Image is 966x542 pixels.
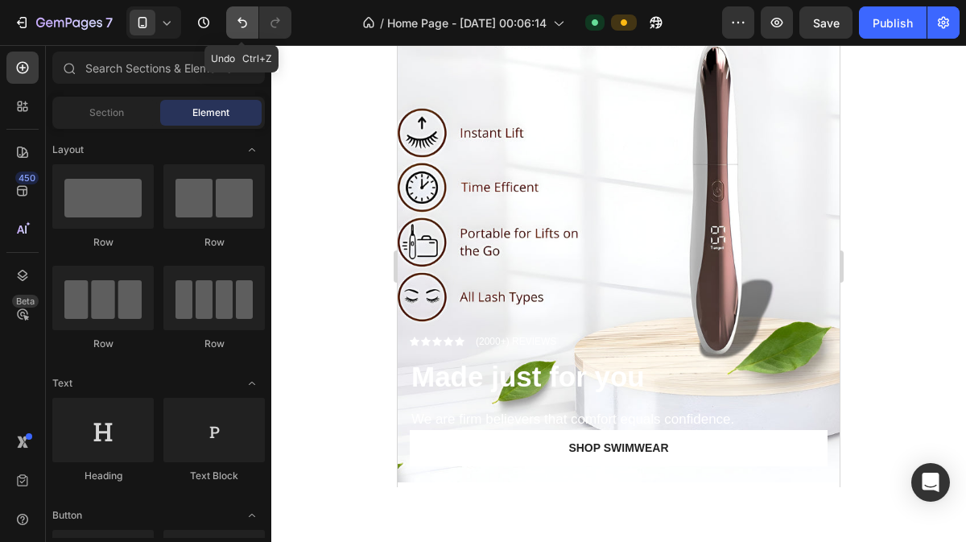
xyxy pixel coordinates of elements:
[398,45,840,487] iframe: Design area
[239,503,265,528] span: Toggle open
[911,463,950,502] div: Open Intercom Messenger
[163,337,265,351] div: Row
[799,6,852,39] button: Save
[12,295,39,308] div: Beta
[163,235,265,250] div: Row
[226,6,291,39] div: Undo/Redo
[52,508,82,523] span: Button
[859,6,927,39] button: Publish
[52,469,154,483] div: Heading
[192,106,229,120] span: Element
[873,14,913,31] div: Publish
[239,137,265,163] span: Toggle open
[239,370,265,396] span: Toggle open
[52,235,154,250] div: Row
[105,13,113,32] p: 7
[52,337,154,351] div: Row
[52,52,265,84] input: Search Sections & Elements
[380,14,384,31] span: /
[89,106,124,120] span: Section
[387,14,547,31] span: Home Page - [DATE] 00:06:14
[163,469,265,483] div: Text Block
[6,6,120,39] button: 7
[813,16,840,30] span: Save
[52,143,84,157] span: Layout
[15,172,39,184] div: 450
[52,376,72,391] span: Text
